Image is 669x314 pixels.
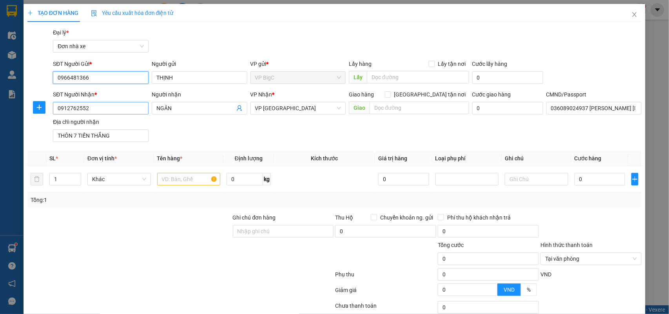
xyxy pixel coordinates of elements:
input: Địa chỉ của người nhận [53,129,149,142]
input: Dọc đường [370,102,469,114]
input: 0 [378,173,429,185]
input: Ghi chú đơn hàng [233,225,334,238]
span: Khác [92,173,146,185]
label: Cước giao hàng [472,91,511,98]
button: plus [631,173,639,185]
span: Cước hàng [575,155,602,162]
span: [GEOGRAPHIC_DATA] tận nơi [391,90,469,99]
div: SĐT Người Nhận [53,90,149,99]
span: Chuyển khoản ng. gửi [377,213,436,222]
span: Đơn vị tính [87,155,117,162]
div: CMND/Passport [546,90,642,99]
img: icon [91,10,97,16]
span: Yêu cầu xuất hóa đơn điện tử [91,10,174,16]
span: Phí thu hộ khách nhận trả [444,213,514,222]
div: SĐT Người Gửi [53,60,149,68]
div: Người nhận [152,90,247,99]
span: plus [632,176,638,182]
li: Hotline: 19001155 [73,29,328,39]
span: Giá trị hàng [378,155,407,162]
span: Lấy hàng [349,61,372,67]
span: user-add [236,105,243,111]
li: Số 10 ngõ 15 Ngọc Hồi, Q.[PERSON_NAME], [GEOGRAPHIC_DATA] [73,19,328,29]
span: VP Nhận [250,91,272,98]
div: VP gửi [250,60,346,68]
span: Lấy [349,71,367,83]
label: Hình thức thanh toán [540,242,593,248]
span: Đại lý [53,29,69,36]
button: plus [33,101,45,114]
input: VD: Bàn, Ghế [157,173,221,185]
th: Loại phụ phí [432,151,502,166]
span: VND [504,287,515,293]
button: delete [31,173,43,185]
div: Tổng: 1 [31,196,259,204]
label: Ghi chú đơn hàng [233,214,276,221]
th: Ghi chú [502,151,571,166]
span: % [527,287,531,293]
span: SL [49,155,56,162]
span: Giao [349,102,370,114]
input: Ghi Chú [505,173,568,185]
span: Kích thước [311,155,338,162]
div: Người gửi [152,60,247,68]
input: Dọc đường [367,71,469,83]
span: TẠO ĐƠN HÀNG [27,10,78,16]
span: Lấy tận nơi [435,60,469,68]
input: Cước giao hàng [472,102,543,114]
input: Cước lấy hàng [472,71,543,84]
span: Đơn nhà xe [58,40,144,52]
span: Tại văn phòng [545,253,637,265]
span: VP Nam Định [255,102,341,114]
span: plus [33,104,45,111]
b: GỬI : VP BigC [10,57,75,70]
span: VND [540,271,551,278]
img: logo.jpg [10,10,49,49]
div: Phụ thu [335,270,437,284]
div: Địa chỉ người nhận [53,118,149,126]
button: Close [624,4,645,26]
span: kg [263,173,271,185]
span: Giao hàng [349,91,374,98]
label: Cước lấy hàng [472,61,508,67]
span: close [631,11,638,18]
span: plus [27,10,33,16]
span: Tên hàng [157,155,183,162]
span: VP BigC [255,72,341,83]
div: Giảm giá [335,286,437,299]
span: Thu Hộ [335,214,353,221]
span: Định lượng [235,155,263,162]
span: Tổng cước [438,242,464,248]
